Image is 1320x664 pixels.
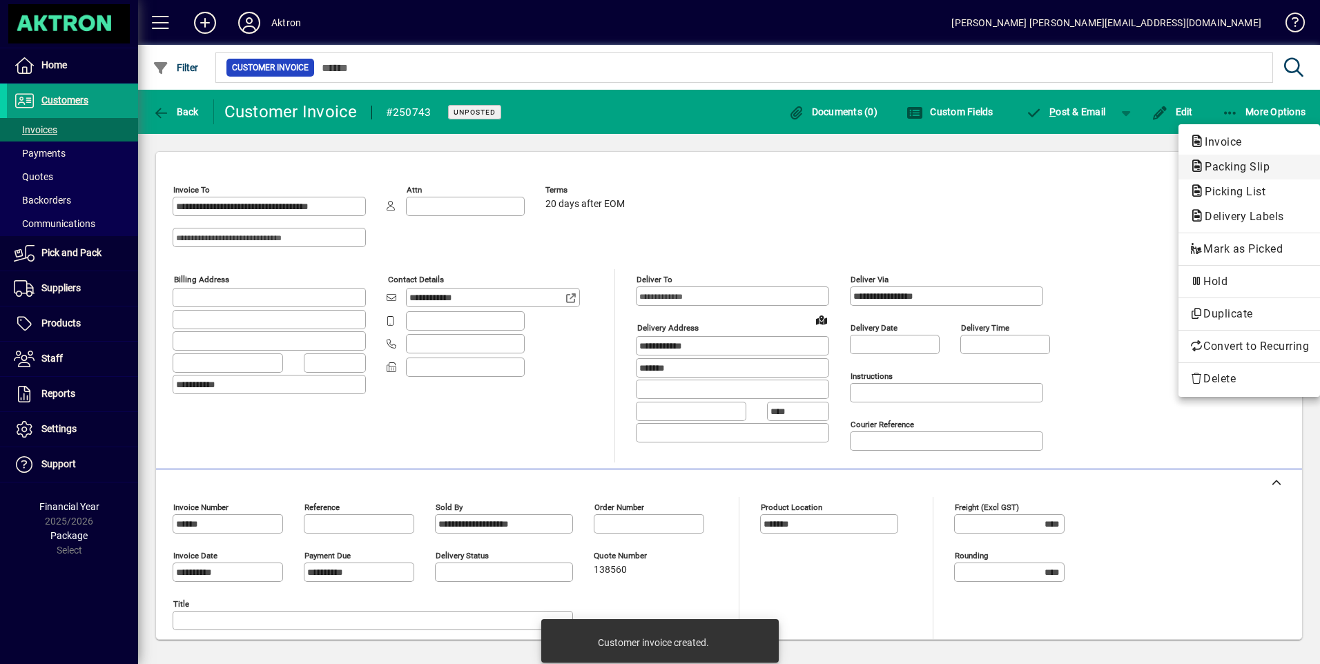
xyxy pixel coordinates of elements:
span: Hold [1190,273,1309,290]
span: Delivery Labels [1190,210,1291,223]
span: Mark as Picked [1190,241,1309,257]
span: Convert to Recurring [1190,338,1309,355]
span: Packing Slip [1190,160,1277,173]
span: Delete [1190,371,1309,387]
span: Invoice [1190,135,1249,148]
span: Picking List [1190,185,1272,198]
span: Duplicate [1190,306,1309,322]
